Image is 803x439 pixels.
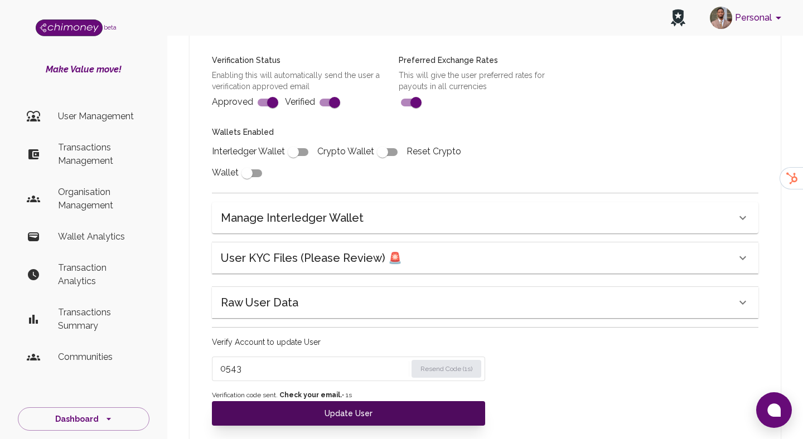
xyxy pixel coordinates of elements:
div: Interledger Wallet Crypto Wallet Reset Crypto Wallet [199,113,478,184]
p: Transactions Management [58,141,141,168]
div: Raw User Data [212,287,758,318]
button: Open chat window [756,392,792,428]
h6: Wallets Enabled [212,126,478,139]
div: Manage Interledger Wallet [212,202,758,233]
h6: Verification Status [212,55,385,67]
button: Dashboard [18,407,149,431]
p: Transaction Analytics [58,261,141,288]
p: Enabling this will automatically send the user a verification approved email [212,70,385,92]
h6: Raw User Data [221,294,298,311]
button: account of current user [705,3,790,32]
div: Approved Verified [199,41,385,113]
h6: Manage Interledger Wallet [221,209,364,227]
p: User Management [58,110,141,123]
img: avatar [710,7,732,29]
p: Communities [58,350,141,364]
button: Resend Code (1s) [412,360,481,378]
img: Logo [36,19,103,36]
button: Update User [212,401,485,426]
h6: Preferred Exchange Rates [399,55,572,67]
p: Transactions Summary [58,306,141,333]
p: This will give the user preferred rates for payouts in all currencies [399,70,572,92]
span: Verification code sent. • 1 s [212,390,485,401]
p: Organisation Management [58,186,141,212]
span: beta [104,24,117,31]
p: Wallet Analytics [58,230,141,243]
div: User KYC Files (Please Review) 🚨 [212,242,758,274]
h6: User KYC Files (Please Review) 🚨 [221,249,402,267]
p: Verify Account to update User [212,336,485,348]
input: Enter verification code [220,360,407,378]
strong: Check your email. [279,391,342,399]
